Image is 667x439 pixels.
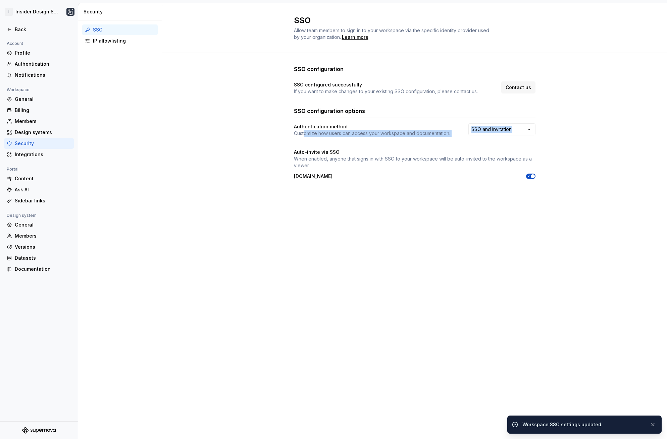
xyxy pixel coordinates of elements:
[4,59,74,69] a: Authentication
[294,65,344,73] h3: SSO configuration
[4,127,74,138] a: Design systems
[15,244,71,250] div: Versions
[84,8,159,15] div: Security
[4,231,74,241] a: Members
[4,24,74,35] a: Back
[15,151,71,158] div: Integrations
[5,8,13,16] div: I
[15,72,71,78] div: Notifications
[4,149,74,160] a: Integrations
[522,421,645,428] div: Workspace SSO settings updated.
[506,84,531,91] span: Contact us
[22,427,56,434] svg: Supernova Logo
[15,107,71,114] div: Billing
[341,35,369,40] span: .
[342,34,368,41] a: Learn more
[4,264,74,274] a: Documentation
[294,155,535,169] p: When enabled, anyone that signs in with SSO to your workspace will be auto-invited to the workspa...
[15,186,71,193] div: Ask AI
[4,105,74,116] a: Billing
[501,81,535,93] a: Contact us
[294,173,332,180] p: [DOMAIN_NAME]
[294,149,340,155] h4: Auto-invite via SSO
[294,130,450,137] p: Customize how users can access your workspace and documentation.
[15,118,71,125] div: Members
[82,24,158,35] a: SSO
[93,38,155,44] div: IP allowlisting
[4,184,74,195] a: Ask AI
[4,138,74,149] a: Security
[4,40,26,48] div: Account
[15,233,71,239] div: Members
[4,94,74,105] a: General
[15,8,58,15] div: Insider Design System
[4,70,74,80] a: Notifications
[15,266,71,272] div: Documentation
[4,48,74,58] a: Profile
[294,27,491,40] span: Allow team members to sign in to your workspace via the specific identity provider used by your o...
[294,88,478,95] p: If you want to make changes to your existing SSO configuration, please contact us.
[4,173,74,184] a: Content
[4,242,74,252] a: Versions
[15,129,71,136] div: Design systems
[15,175,71,182] div: Content
[4,116,74,127] a: Members
[294,81,362,88] h4: SSO configured successfully
[294,15,527,26] h2: SSO
[15,222,71,228] div: General
[15,255,71,261] div: Datasets
[4,165,21,173] div: Portal
[66,8,74,16] img: Cagdas yildirim
[1,4,76,19] button: IInsider Design SystemCagdas yildirim
[15,96,71,103] div: General
[15,61,71,67] div: Authentication
[4,86,32,94] div: Workspace
[294,123,348,130] h4: Authentication method
[4,253,74,263] a: Datasets
[15,197,71,204] div: Sidebar links
[15,50,71,56] div: Profile
[15,26,71,33] div: Back
[82,36,158,46] a: IP allowlisting
[4,220,74,230] a: General
[93,26,155,33] div: SSO
[4,211,39,220] div: Design system
[294,107,365,115] h3: SSO configuration options
[4,195,74,206] a: Sidebar links
[15,140,71,147] div: Security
